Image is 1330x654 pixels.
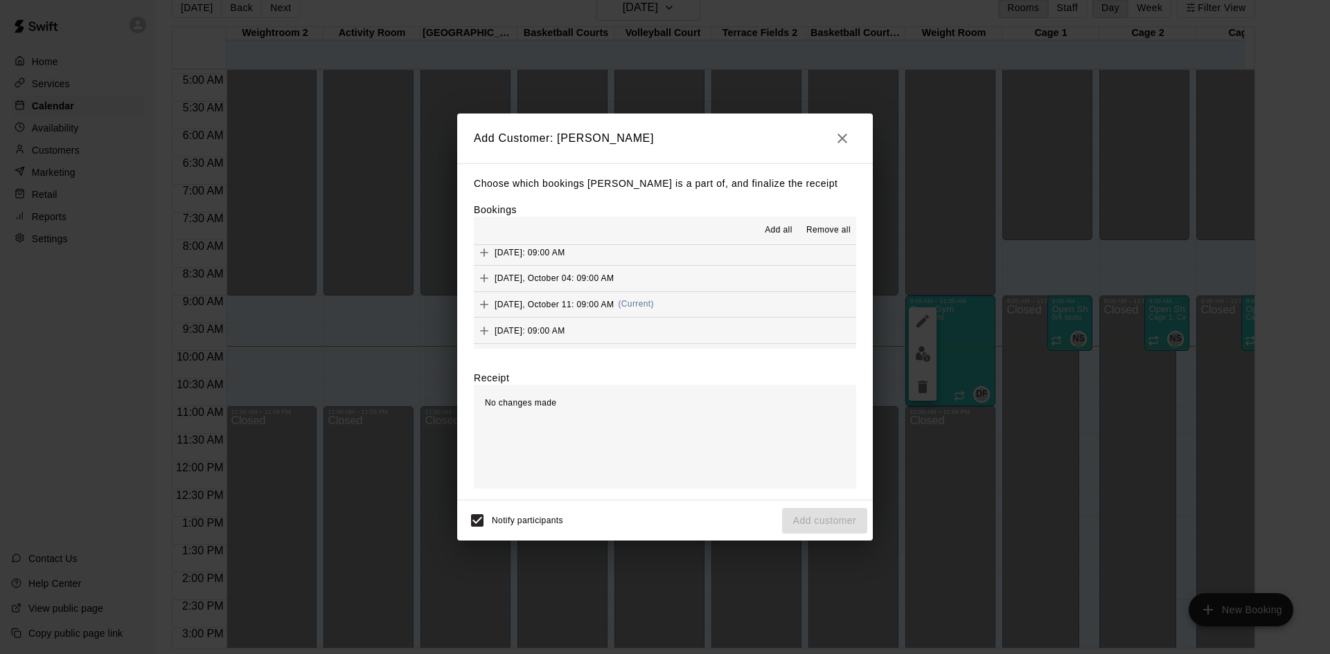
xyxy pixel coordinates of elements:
[495,247,565,257] span: [DATE]: 09:00 AM
[474,239,856,265] button: Add[DATE]: 09:00 AM
[474,266,856,291] button: Add[DATE], October 04: 09:00 AM
[495,273,614,283] span: [DATE], October 04: 09:00 AM
[474,344,856,370] button: Add[DATE]: 09:00 AM
[495,325,565,335] span: [DATE]: 09:00 AM
[474,292,856,318] button: Add[DATE], October 11: 09:00 AM(Current)
[474,204,517,215] label: Bookings
[457,113,873,163] h2: Add Customer: [PERSON_NAME]
[474,325,495,335] span: Add
[474,371,509,385] label: Receipt
[474,273,495,283] span: Add
[474,318,856,343] button: Add[DATE]: 09:00 AM
[474,298,495,309] span: Add
[474,175,856,192] p: Choose which bookings [PERSON_NAME] is a part of, and finalize the receipt
[495,299,614,309] span: [DATE], October 11: 09:00 AM
[801,219,856,242] button: Remove all
[765,224,792,237] span: Add all
[492,516,563,526] span: Notify participants
[485,398,556,408] span: No changes made
[618,299,654,309] span: (Current)
[474,246,495,257] span: Add
[806,224,851,237] span: Remove all
[756,219,801,242] button: Add all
